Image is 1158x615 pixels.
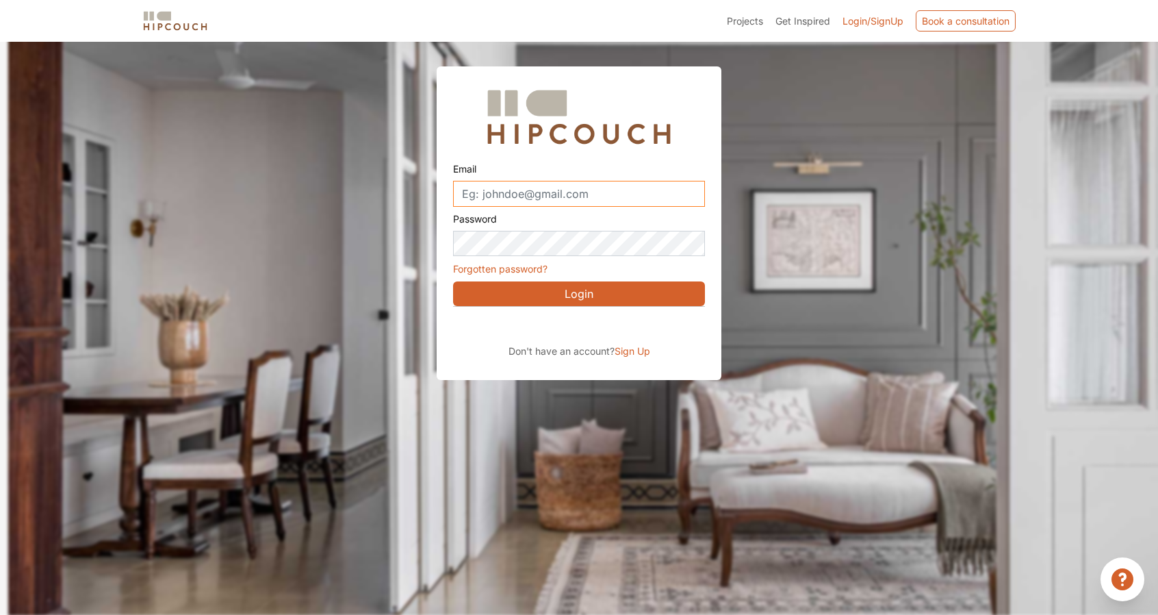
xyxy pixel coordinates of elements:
[453,157,476,181] label: Email
[141,5,209,36] span: logo-horizontal.svg
[916,10,1016,32] div: Book a consultation
[727,15,763,27] span: Projects
[615,345,650,357] span: Sign Up
[453,281,705,306] button: Login
[775,15,830,27] span: Get Inspired
[480,83,678,151] img: Hipcouch Logo
[842,15,903,27] span: Login/SignUp
[453,263,548,275] a: Forgotten password?
[446,311,710,341] iframe: Sign in with Google Button
[453,181,705,207] input: Eg: johndoe@gmail.com
[453,207,497,231] label: Password
[509,345,615,357] span: Don't have an account?
[141,9,209,33] img: logo-horizontal.svg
